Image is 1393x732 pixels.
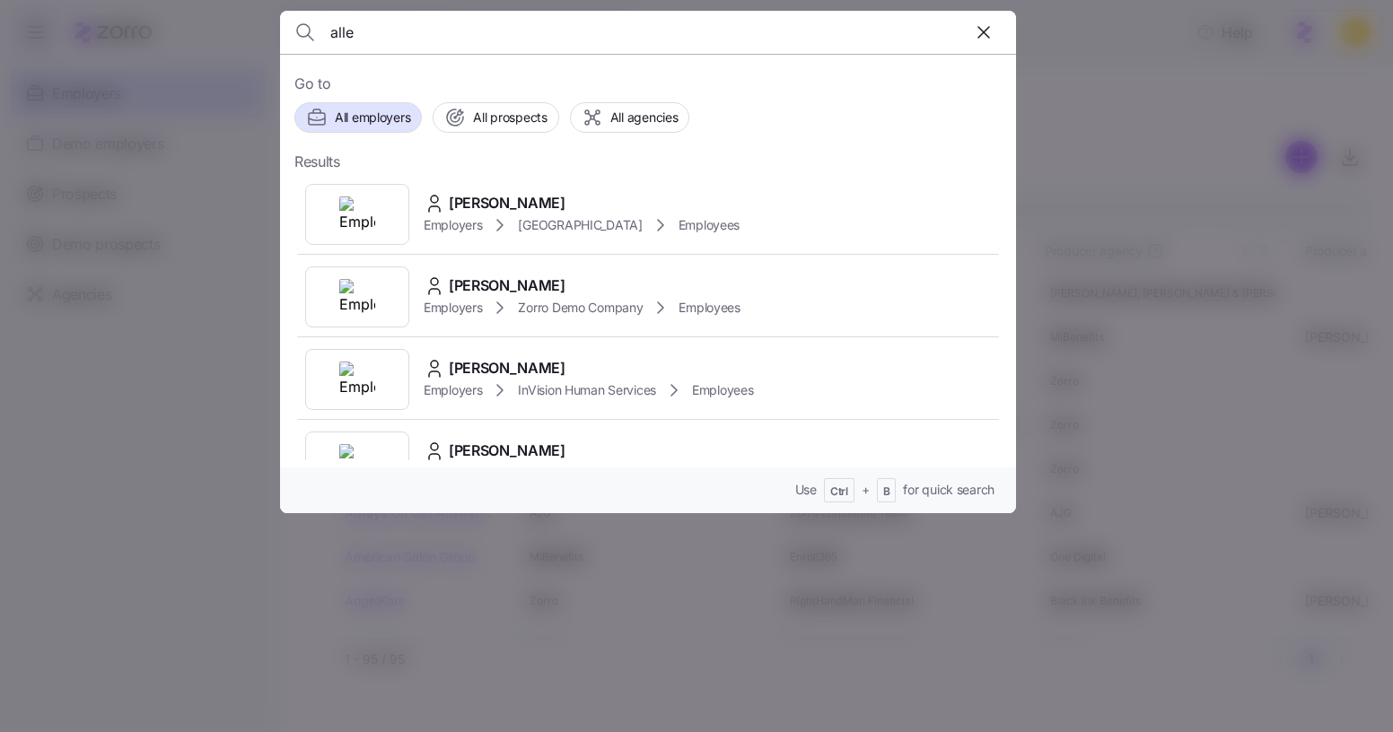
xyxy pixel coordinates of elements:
button: All agencies [570,102,690,133]
span: Results [294,151,340,173]
span: Go to [294,73,1002,95]
span: Employees [692,381,753,399]
span: All agencies [610,109,679,126]
span: Zorro Demo Company [518,299,643,317]
span: Use [795,481,817,499]
span: [GEOGRAPHIC_DATA] [518,216,642,234]
span: Employees [679,299,740,317]
span: [PERSON_NAME] [449,274,565,297]
img: Employer logo [339,196,375,232]
span: Employers [424,381,482,399]
span: for quick search [903,481,994,499]
span: All employers [335,109,410,126]
span: [PERSON_NAME] [449,440,565,462]
button: All prospects [433,102,558,133]
span: Employers [424,216,482,234]
img: Employer logo [339,362,375,397]
button: All employers [294,102,422,133]
span: B [883,484,890,500]
span: All prospects [473,109,547,126]
span: InVision Human Services [518,381,656,399]
img: Employer logo [339,279,375,315]
span: Employers [424,299,482,317]
span: + [862,481,870,499]
span: [PERSON_NAME] [449,357,565,379]
span: Ctrl [830,484,848,500]
img: Employer logo [339,444,375,480]
span: Employees [679,216,740,234]
span: [PERSON_NAME] [449,192,565,214]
